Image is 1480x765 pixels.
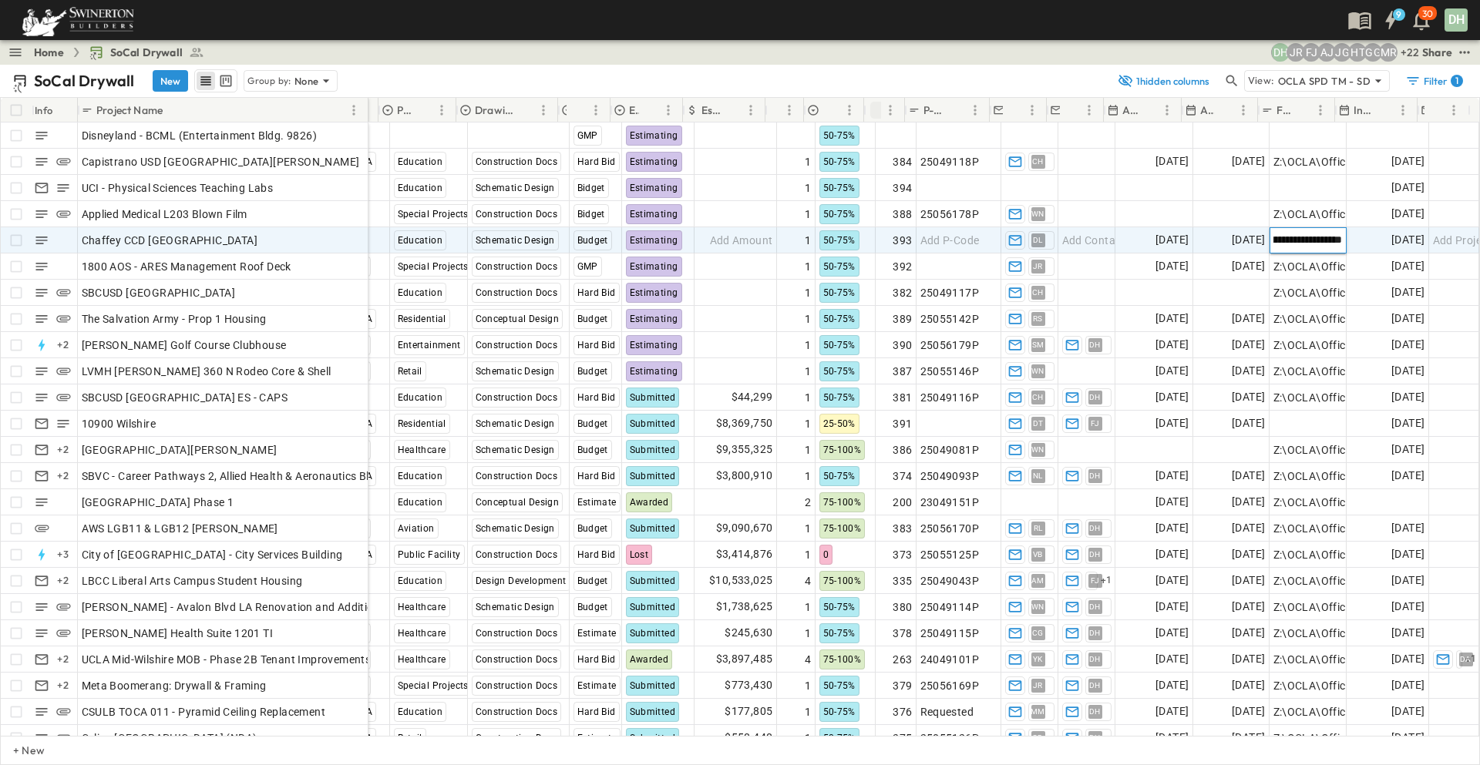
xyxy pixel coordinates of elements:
span: [DATE] [1155,414,1189,432]
span: Public Facility [398,549,461,560]
span: 75-100% [823,445,862,455]
h6: 1 [1455,75,1458,87]
button: Menu [1023,101,1041,119]
span: Submitted [630,445,676,455]
div: Meghana Raj (meghana.raj@swinerton.com) [1379,43,1398,62]
a: Home [34,45,64,60]
span: [DATE] [1391,519,1424,537]
span: 25055125P [920,547,980,562]
button: Sort [166,102,183,119]
span: 1800 AOS - ARES Management Roof Deck [82,259,291,274]
span: WN [1031,449,1044,450]
button: Sort [1141,102,1158,119]
p: Anticipated Finish [1200,102,1214,118]
span: Estimating [630,156,678,167]
span: 390 [893,337,912,353]
p: Estimate Amount [701,102,721,118]
p: OCLA SPD TM - SD [1278,73,1371,89]
span: SBCUSD [GEOGRAPHIC_DATA] [82,285,236,300]
span: Schematic Design [476,523,555,534]
span: [DATE] [1232,362,1265,380]
button: Menu [1158,101,1176,119]
span: [DATE] [1391,362,1424,380]
p: Primary Market [397,102,412,118]
span: Construction Docs [476,340,558,351]
button: Filter1 [1399,70,1468,92]
span: 1 [805,311,811,327]
span: Bidget [577,209,605,220]
span: [PERSON_NAME] Golf Course Clubhouse [82,337,287,353]
span: 373 [893,547,912,562]
span: Construction Docs [476,261,558,272]
span: Retail [398,366,422,377]
span: [DATE] [1155,572,1189,589]
span: [DATE] [1232,519,1265,537]
button: Menu [345,101,363,119]
span: GMP [577,261,598,272]
span: DH [1089,397,1101,398]
span: Education [398,471,443,481]
span: GMP [577,130,598,141]
span: Submitted [630,471,676,481]
span: Estimating [630,130,678,141]
span: [DATE] [1155,231,1189,249]
span: Hard Bid [577,392,616,403]
span: CH [1032,397,1044,398]
span: Education [398,497,443,508]
span: $10,533,025 [709,572,772,589]
span: 388 [893,206,912,222]
span: 50-75% [823,287,856,298]
span: Hard Bid [577,471,616,481]
span: Construction Docs [476,471,558,481]
span: Budget [577,235,608,246]
div: Joshua Russell (joshua.russell@swinerton.com) [1287,43,1305,62]
span: Add Contact [1062,233,1125,248]
span: [GEOGRAPHIC_DATA][PERSON_NAME] [82,442,277,458]
span: [DATE] [1232,153,1265,170]
div: Info [32,98,78,122]
div: Share [1422,45,1452,60]
button: Sort [517,102,534,119]
span: FJ [1091,423,1100,424]
span: [GEOGRAPHIC_DATA] Phase 1 [82,495,234,510]
span: DT [1033,423,1044,424]
div: DH [1445,8,1468,32]
span: 25-50% [823,418,856,429]
p: Project Name [96,102,163,118]
span: 386 [893,442,912,458]
span: 1 [805,154,811,169]
span: VB [1033,554,1043,555]
span: CH [1032,161,1044,162]
button: Sort [823,102,840,119]
button: Sort [1217,102,1234,119]
span: Estimating [630,287,678,298]
span: Budget [577,418,608,429]
span: Conceptual Design [476,314,560,324]
span: 50-75% [823,209,856,220]
p: File Path [1276,102,1291,118]
span: $44,299 [732,388,773,406]
span: Estimating [630,235,678,246]
img: 6c363589ada0b36f064d841b69d3a419a338230e66bb0a533688fa5cc3e9e735.png [18,4,137,36]
span: Chaffey CCD [GEOGRAPHIC_DATA] [82,233,258,248]
span: Schematic Design [476,418,555,429]
button: Sort [415,102,432,119]
span: 374 [893,468,912,484]
span: 1 [805,285,811,300]
p: Drawing Status [475,102,514,118]
span: Special Projects [398,261,469,272]
span: Estimate [577,497,617,508]
span: Estimating [630,340,678,351]
span: 50-75% [823,261,856,272]
span: JR [1033,266,1043,267]
span: 75-100% [823,497,862,508]
span: RL [1034,528,1043,528]
span: Hard Bid [577,549,616,560]
button: Sort [725,102,742,119]
span: 1 [805,180,811,196]
span: WN [1031,371,1044,371]
span: Education [398,392,443,403]
span: 1 [805,416,811,431]
span: [DATE] [1391,388,1424,406]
